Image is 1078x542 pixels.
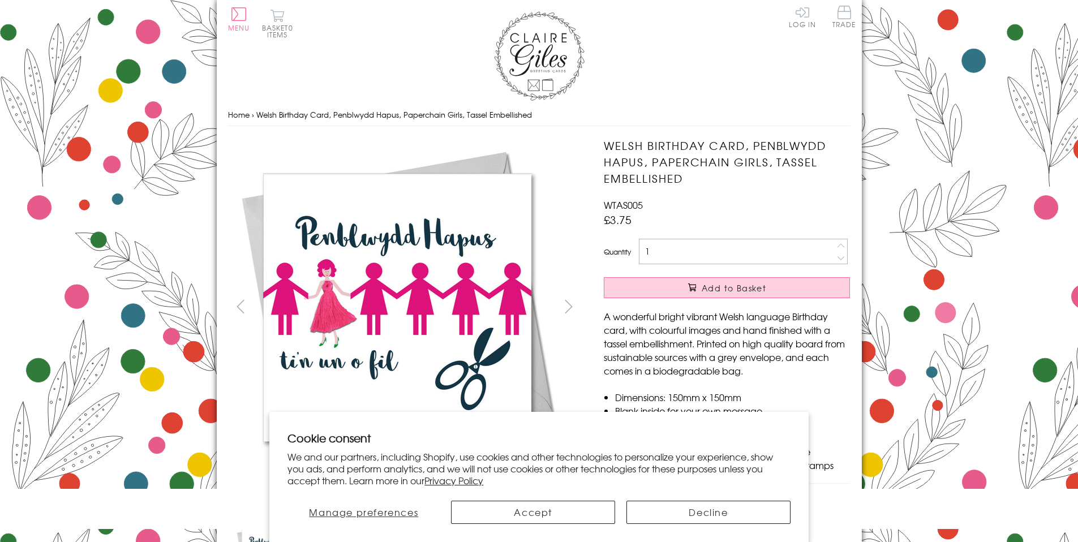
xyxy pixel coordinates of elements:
p: We and our partners, including Shopify, use cookies and other technologies to personalize your ex... [287,451,791,486]
button: Basket0 items [262,9,293,38]
li: Dimensions: 150mm x 150mm [615,390,850,404]
a: Home [228,109,250,120]
button: Manage preferences [287,501,440,524]
a: Trade [832,6,856,30]
span: Welsh Birthday Card, Penblwydd Hapus, Paperchain Girls, Tassel Embellished [256,109,532,120]
label: Quantity [604,247,631,257]
button: next [556,294,581,319]
li: Blank inside for your own message [615,404,850,418]
a: Privacy Policy [424,474,483,487]
button: Add to Basket [604,277,850,298]
nav: breadcrumbs [228,104,851,127]
span: Manage preferences [309,505,418,519]
span: Trade [832,6,856,28]
img: Welsh Birthday Card, Penblwydd Hapus, Paperchain Girls, Tassel Embellished [581,137,921,477]
span: 0 items [267,23,293,40]
img: Claire Giles Greetings Cards [494,11,585,101]
img: Welsh Birthday Card, Penblwydd Hapus, Paperchain Girls, Tassel Embellished [227,137,567,477]
button: Decline [626,501,791,524]
span: £3.75 [604,212,632,227]
span: Menu [228,23,250,33]
button: prev [228,294,254,319]
button: Accept [451,501,615,524]
h2: Cookie consent [287,430,791,446]
h1: Welsh Birthday Card, Penblwydd Hapus, Paperchain Girls, Tassel Embellished [604,137,850,186]
span: Add to Basket [702,282,766,294]
span: › [252,109,254,120]
span: WTAS005 [604,198,643,212]
p: A wonderful bright vibrant Welsh language Birthday card, with colourful images and hand finished ... [604,309,850,377]
button: Menu [228,7,250,31]
a: Log In [789,6,816,28]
